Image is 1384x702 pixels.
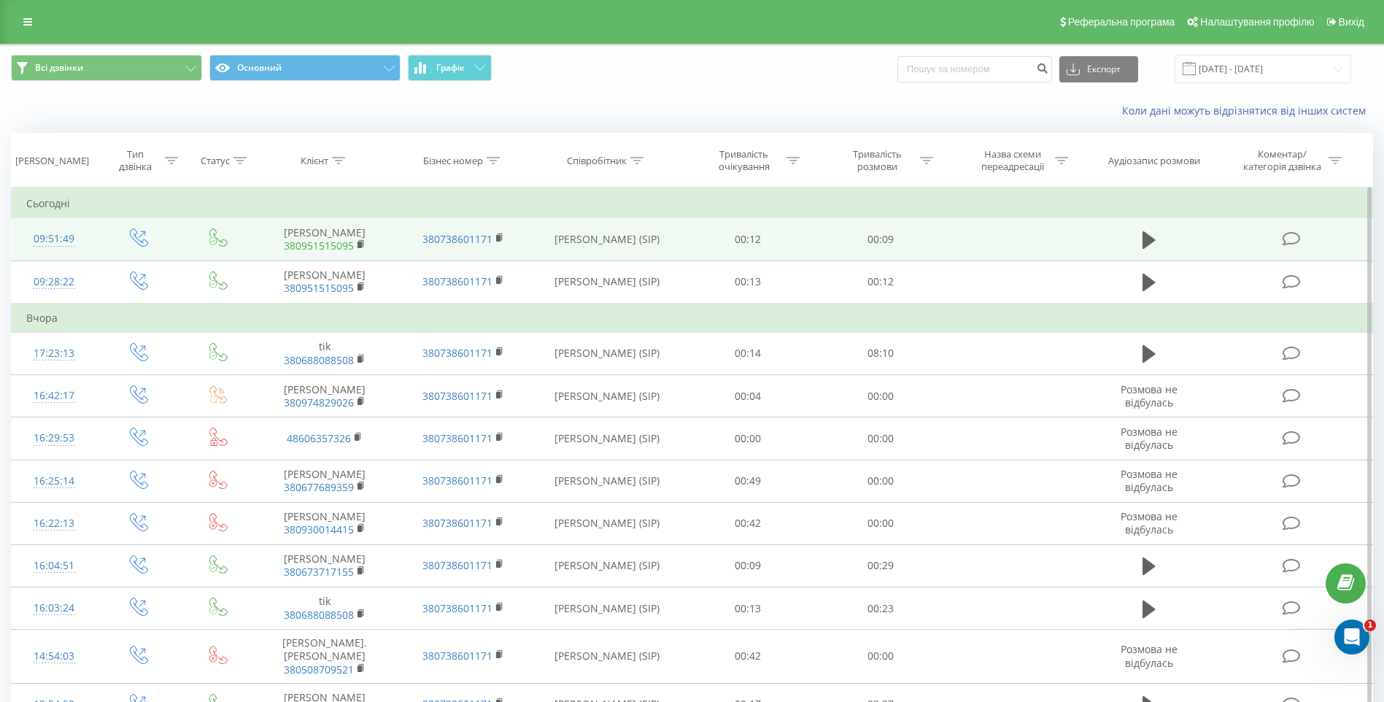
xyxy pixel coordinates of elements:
a: 380738601171 [422,232,492,246]
div: Клієнт [301,155,328,167]
td: Вчора [12,304,1373,333]
td: 00:12 [681,218,814,261]
button: Експорт [1059,56,1138,82]
div: Тип дзвінка [109,148,161,173]
td: 00:00 [814,417,947,460]
td: [PERSON_NAME] (SIP) [533,630,681,684]
a: 380974829026 [284,396,354,409]
td: [PERSON_NAME] (SIP) [533,502,681,544]
span: Вихід [1339,16,1364,28]
td: [PERSON_NAME] (SIP) [533,218,681,261]
div: [PERSON_NAME] [15,155,89,167]
div: Тривалість очікування [705,148,783,173]
div: 16:22:13 [26,509,82,538]
td: 00:42 [681,502,814,544]
td: 00:12 [814,261,947,304]
div: 09:28:22 [26,268,82,296]
td: 00:13 [681,587,814,630]
td: 00:29 [814,544,947,587]
td: 08:10 [814,332,947,374]
span: Розмова не відбулась [1121,382,1178,409]
td: [PERSON_NAME] [256,502,394,544]
td: 00:00 [681,417,814,460]
div: 17:23:13 [26,339,82,368]
td: [PERSON_NAME] (SIP) [533,460,681,502]
a: 48606357326 [287,431,351,445]
a: 380673717155 [284,565,354,579]
a: 380951515095 [284,239,354,252]
span: Всі дзвінки [35,62,83,74]
div: 16:03:24 [26,594,82,622]
a: 380951515095 [284,281,354,295]
span: 1 [1364,620,1376,631]
iframe: Intercom live chat [1334,620,1369,655]
div: 16:25:14 [26,467,82,495]
td: [PERSON_NAME] (SIP) [533,544,681,587]
a: 380508709521 [284,663,354,676]
div: 09:51:49 [26,225,82,253]
a: Коли дані можуть відрізнятися вiд інших систем [1122,104,1373,117]
div: Бізнес номер [423,155,483,167]
td: Сьогодні [12,189,1373,218]
a: 380738601171 [422,274,492,288]
a: 380738601171 [422,558,492,572]
td: [PERSON_NAME] [256,261,394,304]
div: Співробітник [567,155,627,167]
td: [PERSON_NAME]. [PERSON_NAME] [256,630,394,684]
a: 380688088508 [284,608,354,622]
span: Розмова не відбулась [1121,425,1178,452]
td: tik [256,587,394,630]
span: Реферальна програма [1068,16,1175,28]
div: Статус [201,155,230,167]
button: Основний [209,55,401,81]
div: 14:54:03 [26,642,82,671]
td: [PERSON_NAME] (SIP) [533,587,681,630]
a: 380738601171 [422,389,492,403]
td: 00:42 [681,630,814,684]
td: 00:00 [814,630,947,684]
td: 00:49 [681,460,814,502]
td: 00:09 [814,218,947,261]
button: Всі дзвінки [11,55,202,81]
a: 380738601171 [422,649,492,663]
td: [PERSON_NAME] [256,375,394,417]
div: 16:29:53 [26,424,82,452]
td: [PERSON_NAME] (SIP) [533,332,681,374]
td: [PERSON_NAME] [256,460,394,502]
td: 00:00 [814,460,947,502]
span: Налаштування профілю [1200,16,1314,28]
button: Графік [408,55,492,81]
div: Тривалість розмови [838,148,916,173]
td: [PERSON_NAME] [256,544,394,587]
td: [PERSON_NAME] [256,218,394,261]
span: Розмова не відбулась [1121,642,1178,669]
td: 00:04 [681,375,814,417]
div: 16:42:17 [26,382,82,410]
td: tik [256,332,394,374]
a: 380677689359 [284,480,354,494]
span: Розмова не відбулась [1121,509,1178,536]
td: 00:13 [681,261,814,304]
input: Пошук за номером [897,56,1052,82]
div: 16:04:51 [26,552,82,580]
span: Розмова не відбулась [1121,467,1178,494]
a: 380930014415 [284,522,354,536]
td: 00:00 [814,502,947,544]
div: Аудіозапис розмови [1108,155,1200,167]
td: 00:00 [814,375,947,417]
td: [PERSON_NAME] (SIP) [533,375,681,417]
td: [PERSON_NAME] (SIP) [533,417,681,460]
span: Графік [436,63,465,73]
div: Назва схеми переадресації [973,148,1051,173]
td: [PERSON_NAME] (SIP) [533,261,681,304]
a: 380688088508 [284,353,354,367]
td: 00:09 [681,544,814,587]
td: 00:14 [681,332,814,374]
a: 380738601171 [422,516,492,530]
a: 380738601171 [422,346,492,360]
a: 380738601171 [422,474,492,487]
a: 380738601171 [422,431,492,445]
td: 00:23 [814,587,947,630]
div: Коментар/категорія дзвінка [1240,148,1325,173]
a: 380738601171 [422,601,492,615]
